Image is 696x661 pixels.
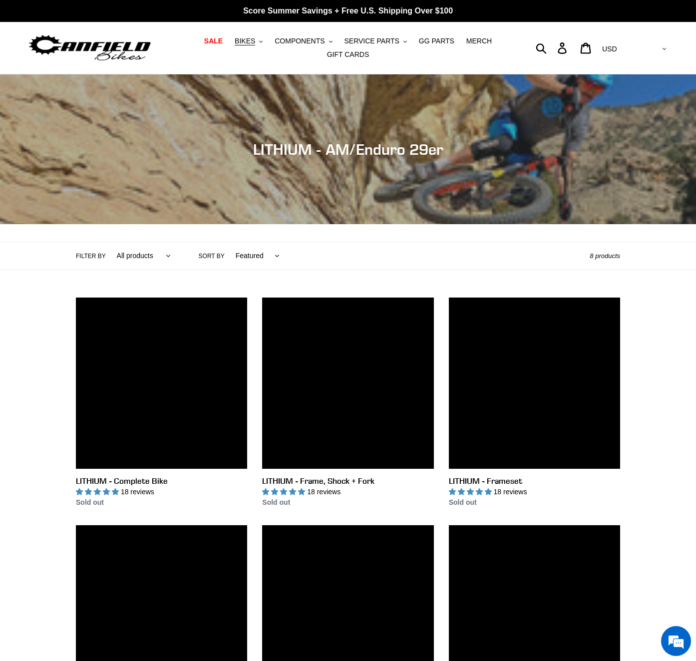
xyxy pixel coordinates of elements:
label: Sort by [199,252,225,261]
span: BIKES [235,37,255,45]
button: BIKES [230,34,268,48]
a: MERCH [461,34,497,48]
span: LITHIUM - AM/Enduro 29er [253,140,443,158]
a: GG PARTS [414,34,459,48]
span: 8 products [590,252,620,260]
button: COMPONENTS [270,34,337,48]
span: MERCH [466,37,492,45]
a: SALE [199,34,228,48]
span: SALE [204,37,223,45]
label: Filter by [76,252,106,261]
a: GIFT CARDS [322,48,374,61]
span: GG PARTS [419,37,454,45]
img: Canfield Bikes [27,32,152,64]
button: SERVICE PARTS [339,34,411,48]
span: SERVICE PARTS [344,37,399,45]
span: COMPONENTS [275,37,325,45]
span: GIFT CARDS [327,50,369,59]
